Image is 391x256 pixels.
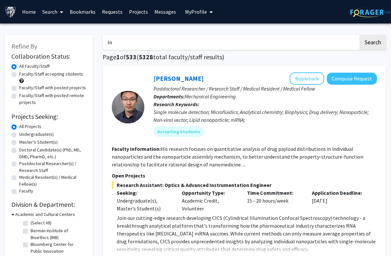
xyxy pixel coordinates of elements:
p: Postdoctoral Researcher / Research Staff / Medical Resident / Medical Fellow [153,85,377,92]
mat-chip: Accepting Students [153,126,204,137]
button: Add Sixuan Li to Bookmarks [290,72,324,85]
img: ForagerOne Logo [350,7,391,17]
p: Seeking: [117,189,172,197]
a: Home [19,0,39,23]
a: [PERSON_NAME] [153,74,204,82]
span: 533 [126,53,137,61]
label: Faculty [19,188,33,194]
label: Undergraduate(s) [19,131,54,138]
p: Opportunity Type: [182,189,237,197]
label: Postdoctoral Researcher(s) / Research Staff [19,160,86,174]
label: Bloomberg Center for Public Innovation [31,241,85,255]
label: Doctoral Candidate(s) (PhD, MD, DMD, PharmD, etc.) [19,147,86,160]
div: Undergraduate(s), Master's Student(s) [117,197,172,212]
a: Bookmarks [66,0,99,23]
span: My Profile [185,8,207,15]
p: Join our cutting-edge research developing CICS (Cylindrical Illumination Confocal Spectroscopy) t... [117,214,377,253]
button: Compose Request to Sixuan Li [327,73,377,85]
a: Messages [151,0,179,23]
div: Academic Credit, Volunteer [177,189,242,212]
b: Faculty Information: [112,146,161,152]
b: Departments: [153,93,185,100]
h2: Collaboration Status: [11,52,86,60]
label: Faculty/Staff with posted projects [19,84,86,91]
p: Open Projects [112,172,377,179]
a: Requests [99,0,126,23]
label: Master's Student(s) [19,139,58,146]
label: Faculty/Staff with posted remote projects [19,92,86,106]
label: All Projects [19,123,41,130]
span: Mechanical Engineering [185,93,236,100]
img: Johns Hopkins University Logo [5,6,16,18]
span: 5328 [139,53,153,61]
label: Faculty/Staff accepting students [19,71,83,78]
div: Single molecule detection; Microfluidics; Analytical chemistry; Biophysics; Drug delivery; Nanopa... [153,108,377,124]
button: Search [359,35,386,50]
label: Berman Institute of Bioethics (BIB) [31,227,85,241]
p: Time Commitment: [247,189,302,197]
h1: Page of ( total faculty/staff results) [103,53,386,61]
input: Search Keywords [103,35,358,50]
div: [DATE] [307,189,372,212]
span: Refine By [11,42,37,50]
span: Research Assistant: Optics & Advanced Instrumentation Engineer [112,181,377,189]
b: Research Keywords: [153,101,199,107]
div: 15 - 20 hours/week [242,189,307,212]
iframe: Chat [5,227,28,251]
label: (Select All) [31,220,51,226]
h2: Projects Seeking: [11,113,86,121]
span: 1 [116,53,120,61]
a: Search [39,0,66,23]
label: Medical Resident(s) / Medical Fellow(s) [19,174,86,188]
fg-read-more: His research focuses on quantitative analysis of drug payload distributions in individual nanopar... [112,146,363,168]
h3: Academic and Cultural Centers [15,211,75,218]
a: Projects [126,0,151,23]
p: Application Deadline: [312,189,367,197]
h2: Division & Department: [11,201,86,208]
label: All Faculty/Staff [19,63,50,70]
